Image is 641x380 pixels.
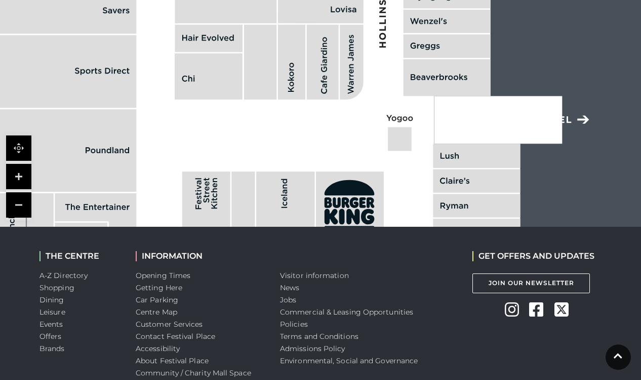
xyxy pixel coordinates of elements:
[136,271,190,280] a: Opening Times
[280,283,299,292] a: News
[39,307,65,317] a: Leisure
[39,320,63,329] a: Events
[280,271,349,280] a: Visitor information
[39,251,121,261] h2: THE CENTRE
[280,332,358,341] a: Terms and Conditions
[39,283,74,292] a: Shopping
[39,271,88,280] a: A-Z Directory
[280,344,345,353] a: Admissions Policy
[472,273,590,293] a: Join Our Newsletter
[39,344,65,353] a: Brands
[136,332,215,341] a: Contact Festival Place
[136,295,178,304] a: Car Parking
[39,295,64,304] a: Dining
[136,307,177,317] a: Centre Map
[136,356,209,365] a: About Festival Place
[136,251,265,261] h2: INFORMATION
[39,332,62,341] a: Offers
[136,320,203,329] a: Customer Services
[280,320,308,329] a: Policies
[280,356,418,365] a: Environmental, Social and Governance
[280,295,296,304] a: Jobs
[472,251,594,261] h2: GET OFFERS AND UPDATES
[136,283,182,292] a: Getting Here
[280,307,413,317] a: Commercial & Leasing Opportunities
[136,344,180,353] a: Accessibility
